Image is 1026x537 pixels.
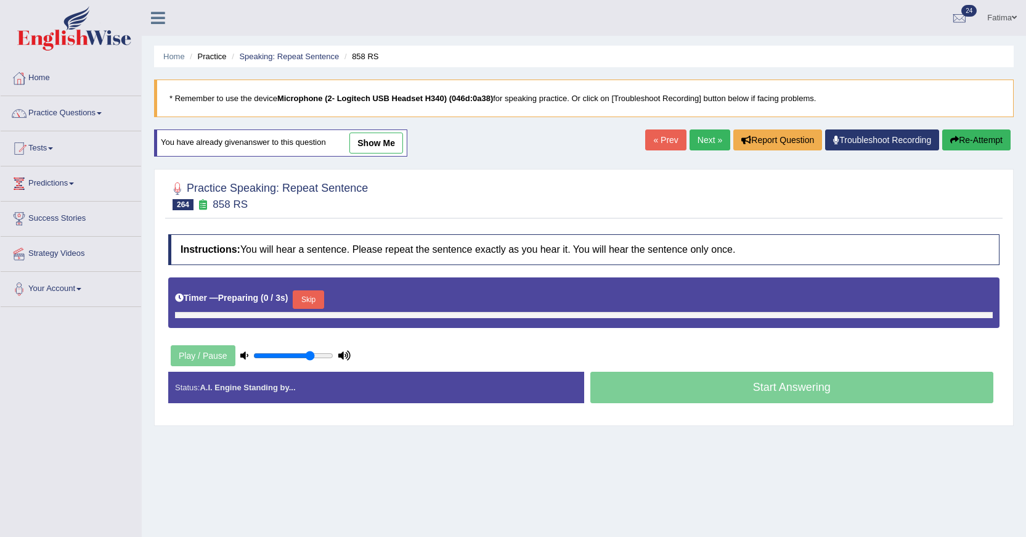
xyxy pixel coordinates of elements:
[1,272,141,303] a: Your Account
[187,51,226,62] li: Practice
[163,52,185,61] a: Home
[825,129,939,150] a: Troubleshoot Recording
[1,131,141,162] a: Tests
[277,94,493,103] b: Microphone (2- Logitech USB Headset H340) (046d:0a38)
[261,293,264,303] b: (
[293,290,324,309] button: Skip
[1,166,141,197] a: Predictions
[961,5,977,17] span: 24
[175,293,288,303] h5: Timer —
[1,202,141,232] a: Success Stories
[154,129,407,157] div: You have already given answer to this question
[181,244,240,255] b: Instructions:
[341,51,379,62] li: 858 RS
[1,61,141,92] a: Home
[349,133,403,154] a: show me
[1,237,141,268] a: Strategy Videos
[168,179,368,210] h2: Practice Speaking: Repeat Sentence
[218,293,258,303] b: Preparing
[264,293,285,303] b: 0 / 3s
[942,129,1011,150] button: Re-Attempt
[168,234,1000,265] h4: You will hear a sentence. Please repeat the sentence exactly as you hear it. You will hear the se...
[200,383,295,392] strong: A.I. Engine Standing by...
[239,52,339,61] a: Speaking: Repeat Sentence
[213,199,248,210] small: 858 RS
[733,129,822,150] button: Report Question
[168,372,584,403] div: Status:
[645,129,686,150] a: « Prev
[197,199,210,211] small: Exam occurring question
[285,293,288,303] b: )
[690,129,730,150] a: Next »
[1,96,141,127] a: Practice Questions
[173,199,193,210] span: 264
[154,80,1014,117] blockquote: * Remember to use the device for speaking practice. Or click on [Troubleshoot Recording] button b...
